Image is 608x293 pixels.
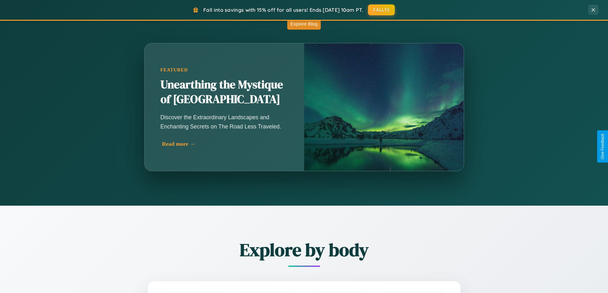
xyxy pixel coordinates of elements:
[161,113,288,131] p: Discover the Extraordinary Landscapes and Enchanting Secrets on The Road Less Traveled.
[203,7,363,13] span: Fall into savings with 15% off for all users! Ends [DATE] 10am PT.
[113,238,496,262] h2: Explore by body
[368,4,395,15] button: FALL15
[162,141,290,147] div: Read more →
[600,134,605,159] div: Give Feedback
[161,67,288,73] div: Featured
[287,18,321,30] button: Explore Blog
[161,77,288,107] h2: Unearthing the Mystique of [GEOGRAPHIC_DATA]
